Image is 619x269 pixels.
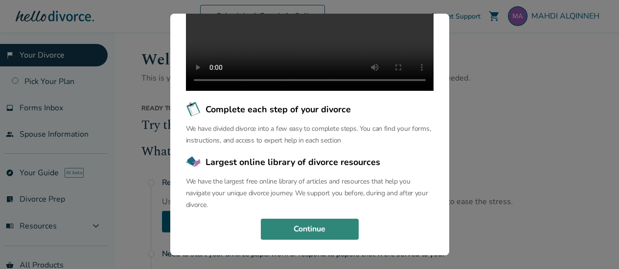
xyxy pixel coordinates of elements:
[186,176,434,211] p: We have the largest free online library of articles and resources that help you navigate your uni...
[570,222,619,269] iframe: Chat Widget
[186,102,202,117] img: Complete each step of your divorce
[186,154,202,170] img: Largest online library of divorce resources
[261,219,359,240] button: Continue
[186,123,434,146] p: We have divided divorce into a few easy to complete steps. You can find your forms, instructions,...
[206,103,351,116] span: Complete each step of your divorce
[206,156,380,168] span: Largest online library of divorce resources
